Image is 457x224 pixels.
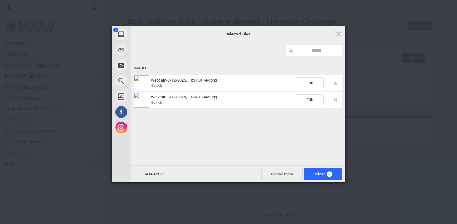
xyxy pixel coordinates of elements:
span: 2 [113,28,118,32]
div: Link (URL) [112,42,187,58]
div: Take Photo [112,58,187,73]
span: webcam-8/12/2025, 11:34:18 AM.png [149,95,296,105]
div: My Device [112,26,187,42]
span: Upload [304,168,342,180]
span: Edit [296,77,324,88]
span: 422KB [151,83,162,88]
div: Facebook [112,104,187,120]
div: Web Search [112,73,187,89]
span: Selected Files [176,31,300,37]
div: Images [134,63,342,74]
img: 7f4d9b97-49e6-4390-8cf2-cb503217c10a [134,92,149,108]
span: webcam-8/12/2025, 11:34:01 AM.png [151,78,217,82]
span: 437KB [151,100,162,105]
div: Unsplash [112,89,187,104]
span: 2 [327,171,332,177]
img: 44802bf1-14b1-481c-9d2c-3e38f15e9259 [134,75,149,91]
span: Upload [313,172,332,176]
span: webcam-8/12/2025, 11:34:01 AM.png [149,78,296,88]
span: Click here or hit ESC to close picker [335,30,342,37]
span: Edit [296,94,324,105]
span: Deselect All [134,168,174,180]
span: Upload more [261,168,303,180]
div: Instagram [112,120,187,135]
span: webcam-8/12/2025, 11:34:18 AM.png [151,95,217,99]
